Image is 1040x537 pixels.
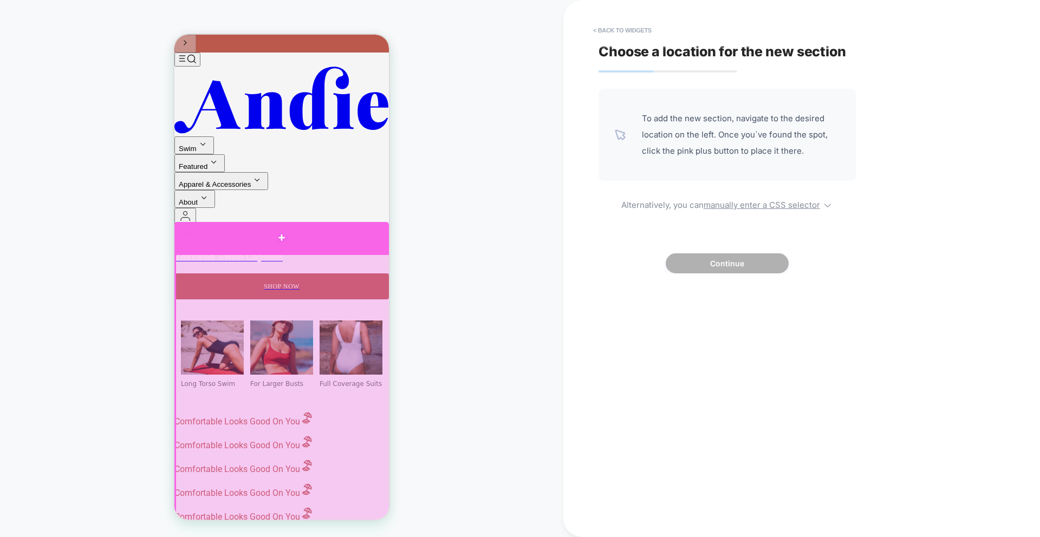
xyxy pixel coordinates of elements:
[4,128,33,136] span: Featured
[599,43,846,60] span: Choose a location for the new section
[599,197,856,210] span: Alternatively, you can
[4,110,22,118] span: Swim
[642,110,840,159] span: To add the new section, navigate to the desired location on the left. Once you`ve found the spot,...
[615,129,626,140] img: pointer
[666,253,789,273] button: Continue
[4,146,76,154] span: Apparel & Accessories
[704,200,820,210] u: manually enter a CSS selector
[588,22,657,39] button: < Back to widgets
[4,163,23,172] span: About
